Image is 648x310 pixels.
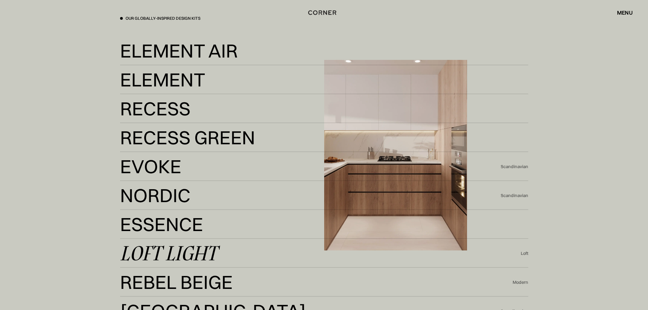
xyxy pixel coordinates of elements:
[120,146,240,162] div: Recess Green
[120,187,501,204] a: NordicNordic
[120,274,233,290] div: Rebel Beige
[120,274,513,291] a: Rebel BeigeRebel Beige
[120,59,231,75] div: Element Air
[120,158,181,175] div: Evoke
[120,100,190,117] div: Recess
[120,175,175,191] div: Evoke
[120,245,521,262] a: Loft Light
[501,164,528,170] div: Scandinavian
[120,290,223,307] div: Rebel Beige
[617,10,633,15] div: menu
[120,117,181,133] div: Recess
[501,193,528,199] div: Scandinavian
[120,43,238,59] div: Element Air
[120,216,528,233] a: EssenceEssence
[120,232,192,249] div: Essence
[521,250,528,257] div: Loft
[120,43,528,59] a: Element AirElement Air
[120,129,528,146] a: Recess GreenRecess Green
[301,8,347,17] a: home
[120,71,205,88] div: Element
[120,129,255,146] div: Recess Green
[120,216,203,232] div: Essence
[513,279,528,285] div: Modern
[120,203,186,220] div: Nordic
[120,88,198,104] div: Element
[610,7,633,18] div: menu
[120,100,528,117] a: RecessRecess
[120,71,528,88] a: ElementElement
[120,158,501,175] a: EvokeEvoke
[120,187,190,203] div: Nordic
[120,245,217,261] div: Loft Light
